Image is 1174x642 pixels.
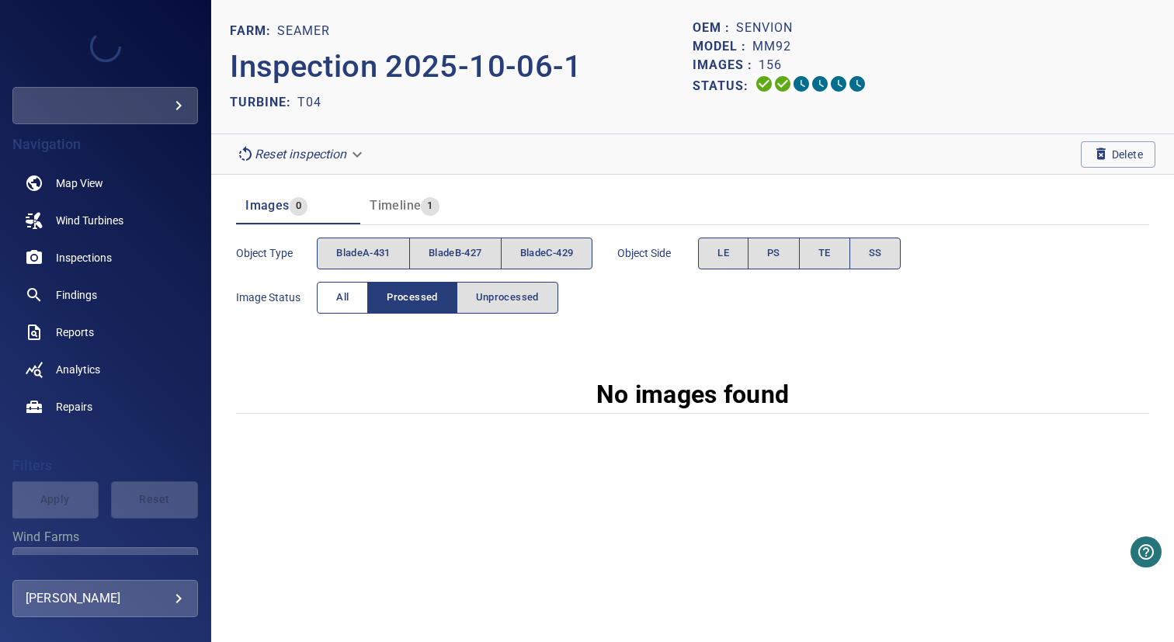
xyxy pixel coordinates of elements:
div: objectSide [698,238,901,269]
p: TURBINE: [230,93,297,112]
span: Analytics [56,362,100,377]
h4: Navigation [12,137,198,152]
span: PS [767,245,780,262]
label: Wind Farms [12,531,198,543]
button: TE [799,238,850,269]
svg: Data Formatted 100% [773,75,792,93]
span: Findings [56,287,97,303]
svg: ML Processing 0% [811,75,829,93]
a: map noActive [12,165,198,202]
div: [PERSON_NAME] [26,586,185,611]
span: SS [869,245,882,262]
span: Object Side [617,245,698,261]
span: Image Status [236,290,317,305]
span: Object type [236,245,317,261]
span: TE [818,245,831,262]
a: reports noActive [12,314,198,351]
h4: Filters [12,458,198,474]
p: Seamer [277,22,330,40]
span: Repairs [56,399,92,415]
p: Senvion [736,19,793,37]
button: Processed [367,282,457,314]
div: renewablefsdwt [12,87,198,124]
p: T04 [297,93,321,112]
p: Inspection 2025-10-06-1 [230,43,693,90]
em: Reset inspection [255,147,346,161]
span: Map View [56,175,103,191]
div: Wind Farms [12,547,198,585]
p: MM92 [752,37,791,56]
p: FARM: [230,22,277,40]
p: Images : [693,56,759,75]
span: bladeB-427 [429,245,482,262]
span: Reports [56,324,94,340]
button: SS [849,238,901,269]
button: bladeC-429 [501,238,593,269]
p: No images found [596,376,790,413]
a: findings noActive [12,276,198,314]
a: windturbines noActive [12,202,198,239]
span: LE [717,245,729,262]
span: Wind Turbines [56,213,123,228]
span: Delete [1093,146,1143,163]
a: analytics noActive [12,351,198,388]
button: LE [698,238,749,269]
p: Model : [693,37,752,56]
button: Unprocessed [457,282,558,314]
p: OEM : [693,19,736,37]
div: imageStatus [317,282,558,314]
span: Inspections [56,250,112,265]
span: Unprocessed [476,289,539,307]
span: 0 [290,197,307,215]
div: Reset inspection [230,141,371,168]
button: bladeB-427 [409,238,502,269]
p: Status: [693,75,755,97]
span: All [336,289,349,307]
span: bladeA-431 [336,245,391,262]
svg: Matching 0% [829,75,848,93]
span: Images [245,198,289,213]
a: repairs noActive [12,388,198,425]
span: bladeC-429 [520,245,574,262]
div: objectType [317,238,592,269]
p: 156 [759,56,782,75]
span: Processed [387,289,437,307]
button: All [317,282,368,314]
svg: Selecting 0% [792,75,811,93]
button: Delete [1081,141,1155,168]
button: PS [748,238,800,269]
svg: Classification 0% [848,75,867,93]
a: inspections noActive [12,239,198,276]
span: Timeline [370,198,421,213]
span: 1 [421,197,439,215]
svg: Uploading 100% [755,75,773,93]
button: bladeA-431 [317,238,410,269]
